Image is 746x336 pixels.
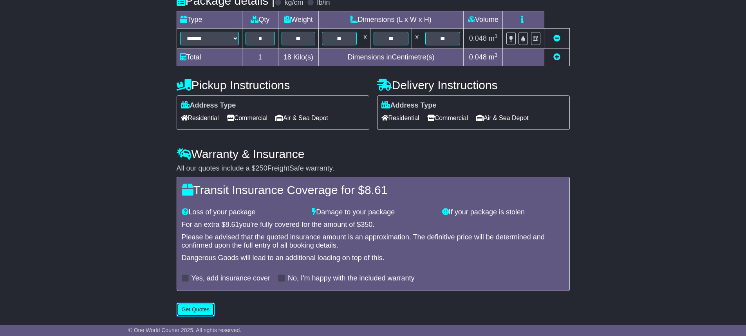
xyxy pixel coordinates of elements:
a: Remove this item [553,34,560,42]
td: 1 [242,49,278,66]
span: Air & Sea Depot [275,112,328,124]
span: 0.048 [469,53,487,61]
span: m [489,34,498,42]
h4: Pickup Instructions [177,79,369,92]
div: Please be advised that the quoted insurance amount is an approximation. The definitive price will... [182,233,565,250]
td: Dimensions (L x W x H) [318,11,464,29]
div: Loss of your package [178,208,308,217]
h4: Transit Insurance Coverage for $ [182,183,565,196]
td: Type [177,11,242,29]
span: Commercial [427,112,468,124]
sup: 3 [495,33,498,39]
button: Get Quotes [177,303,215,316]
span: 350 [361,221,372,228]
label: Address Type [381,101,437,110]
label: No, I'm happy with the included warranty [288,274,415,283]
label: Address Type [181,101,236,110]
td: Kilo(s) [278,49,319,66]
sup: 3 [495,52,498,58]
td: Qty [242,11,278,29]
span: m [489,53,498,61]
span: Air & Sea Depot [476,112,529,124]
span: 18 [284,53,291,61]
td: Total [177,49,242,66]
td: x [412,29,422,49]
h4: Delivery Instructions [377,79,570,92]
div: For an extra $ you're fully covered for the amount of $ . [182,221,565,229]
span: © One World Courier 2025. All rights reserved. [128,327,242,333]
span: Residential [381,112,419,124]
div: If your package is stolen [438,208,569,217]
span: 8.61 [365,183,387,196]
div: All our quotes include a $ FreightSafe warranty. [177,164,570,173]
span: 0.048 [469,34,487,42]
h4: Warranty & Insurance [177,147,570,160]
td: x [360,29,370,49]
div: Damage to your package [308,208,438,217]
span: 250 [256,164,267,172]
td: Volume [464,11,503,29]
td: Dimensions in Centimetre(s) [318,49,464,66]
td: Weight [278,11,319,29]
span: Commercial [227,112,267,124]
span: Residential [181,112,219,124]
div: Dangerous Goods will lead to an additional loading on top of this. [182,254,565,262]
label: Yes, add insurance cover [191,274,270,283]
a: Add new item [553,53,560,61]
span: 8.61 [226,221,239,228]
